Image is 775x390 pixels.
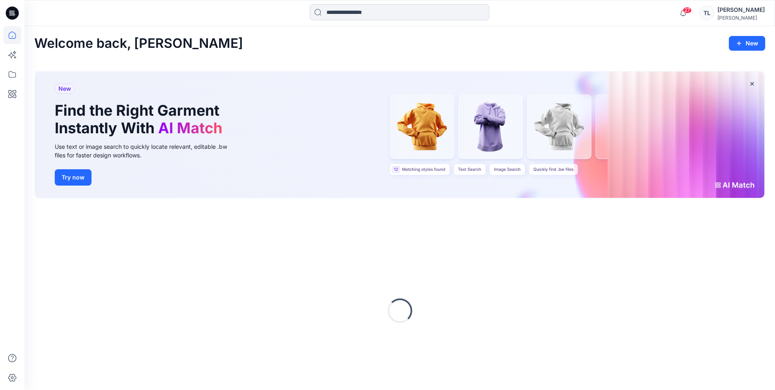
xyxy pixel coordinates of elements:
[55,169,92,186] button: Try now
[55,102,226,137] h1: Find the Right Garment Instantly With
[158,119,222,137] span: AI Match
[683,7,692,13] span: 27
[717,15,765,21] div: [PERSON_NAME]
[55,142,239,159] div: Use text or image search to quickly locate relevant, editable .bw files for faster design workflows.
[729,36,765,51] button: New
[58,84,71,94] span: New
[717,5,765,15] div: [PERSON_NAME]
[34,36,243,51] h2: Welcome back, [PERSON_NAME]
[699,6,714,20] div: TL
